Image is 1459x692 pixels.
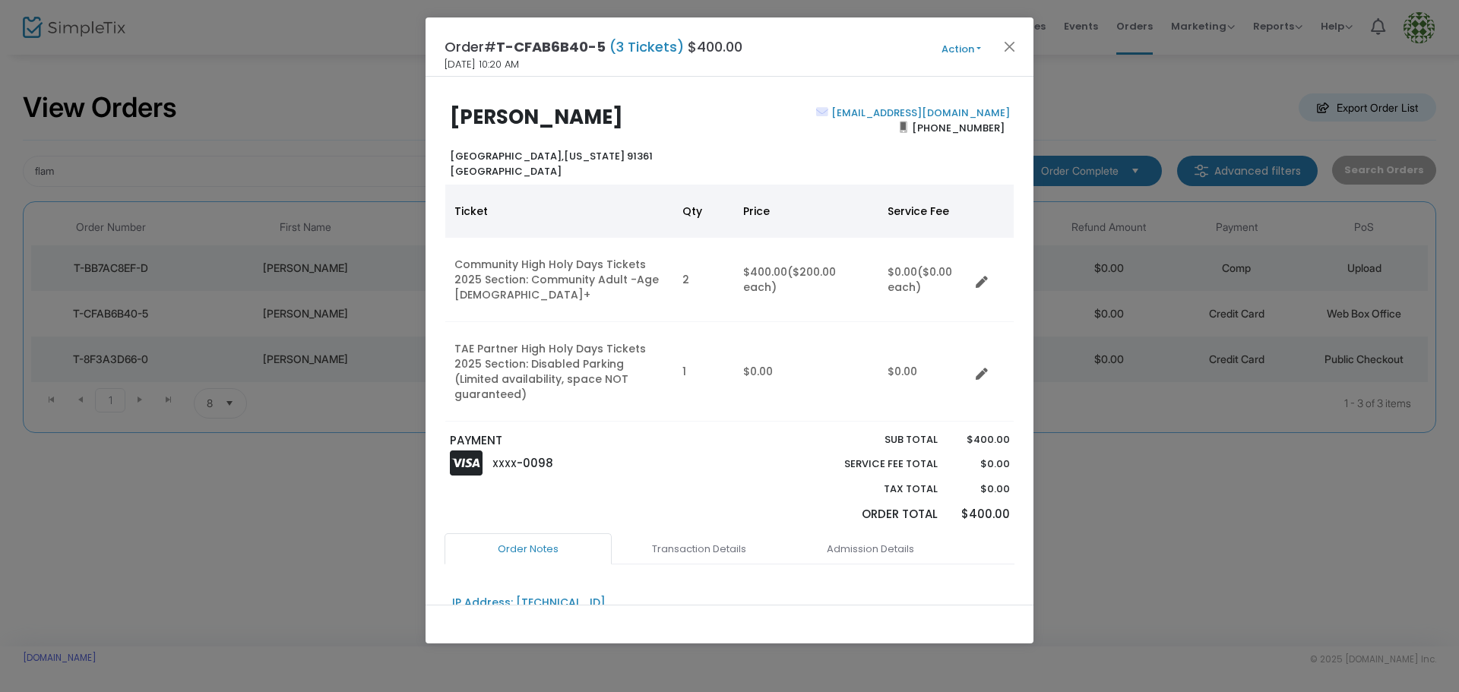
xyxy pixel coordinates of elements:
td: $0.00 [878,322,970,422]
a: Order Notes [445,533,612,565]
p: $400.00 [952,506,1009,523]
a: [EMAIL_ADDRESS][DOMAIN_NAME] [828,106,1010,120]
th: Ticket [445,185,673,238]
a: Transaction Details [616,533,783,565]
th: Qty [673,185,734,238]
p: Tax Total [809,482,938,497]
td: 1 [673,322,734,422]
span: XXXX [492,457,517,470]
th: Service Fee [878,185,970,238]
div: IP Address: [TECHNICAL_ID] [452,595,606,611]
td: TAE Partner High Holy Days Tickets 2025 Section: Disabled Parking (Limited availability, space NO... [445,322,673,422]
span: [GEOGRAPHIC_DATA], [450,149,564,163]
a: Admission Details [786,533,954,565]
b: [PERSON_NAME] [450,103,623,131]
span: [PHONE_NUMBER] [907,115,1010,140]
p: $0.00 [952,482,1009,497]
p: Service Fee Total [809,457,938,472]
p: PAYMENT [450,432,723,450]
td: $0.00 [734,322,878,422]
b: [US_STATE] 91361 [GEOGRAPHIC_DATA] [450,149,653,179]
td: 2 [673,238,734,322]
p: Sub total [809,432,938,447]
span: ($200.00 each) [743,264,836,295]
h4: Order# $400.00 [445,36,742,57]
p: Order Total [809,506,938,523]
button: Action [916,41,1007,58]
td: Community High Holy Days Tickets 2025 Section: Community Adult -Age [DEMOGRAPHIC_DATA]+ [445,238,673,322]
div: Data table [445,185,1014,422]
span: (3 Tickets) [606,37,688,56]
span: [DATE] 10:20 AM [445,57,519,72]
p: $0.00 [952,457,1009,472]
span: -0098 [517,455,553,471]
th: Price [734,185,878,238]
span: T-CFAB6B40-5 [496,37,606,56]
td: $0.00 [878,238,970,322]
span: ($0.00 each) [888,264,952,295]
button: Close [1000,36,1020,56]
td: $400.00 [734,238,878,322]
p: $400.00 [952,432,1009,447]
